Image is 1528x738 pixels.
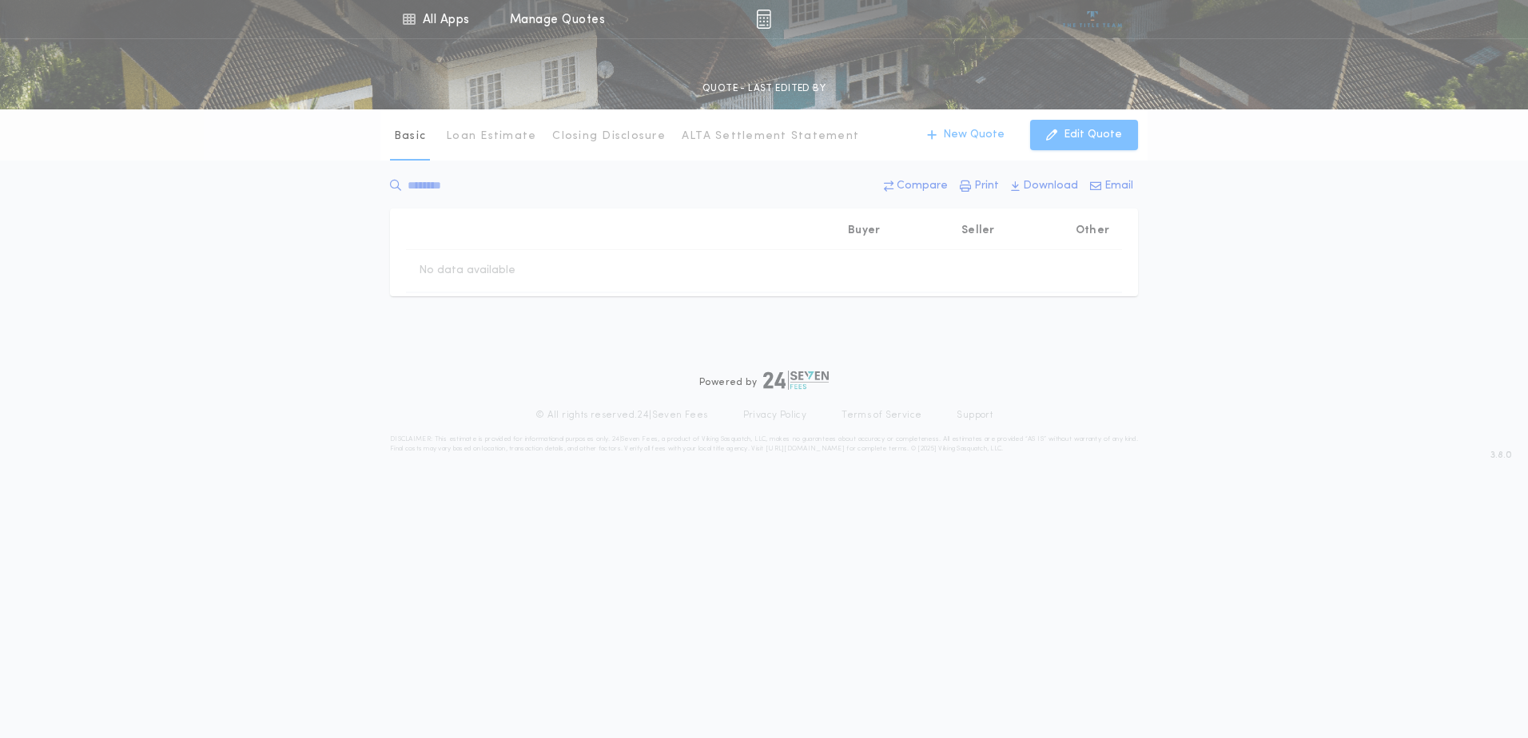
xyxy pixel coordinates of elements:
[1490,448,1512,462] span: 3.8.0
[1023,178,1078,194] p: Download
[766,446,845,452] a: [URL][DOMAIN_NAME]
[943,127,1005,143] p: New Quote
[1085,172,1138,200] button: Email
[394,129,426,145] p: Basic
[702,81,826,97] p: QUOTE - LAST EDITED BY
[1064,127,1122,143] p: Edit Quote
[699,371,829,390] div: Powered by
[955,172,1004,200] button: Print
[957,409,993,422] a: Support
[1006,172,1083,200] button: Download
[911,120,1021,150] button: New Quote
[1030,120,1138,150] button: Edit Quote
[552,129,666,145] p: Closing Disclosure
[390,434,1138,454] p: DISCLAIMER: This estimate is provided for informational purposes only. 24|Seven Fees, a product o...
[756,10,771,29] img: img
[763,371,829,390] img: logo
[848,223,880,239] p: Buyer
[1076,223,1109,239] p: Other
[961,223,995,239] p: Seller
[446,129,536,145] p: Loan Estimate
[897,178,948,194] p: Compare
[1104,178,1133,194] p: Email
[842,409,921,422] a: Terms of Service
[406,250,528,292] td: No data available
[974,178,999,194] p: Print
[743,409,807,422] a: Privacy Policy
[1063,11,1123,27] img: vs-icon
[879,172,953,200] button: Compare
[535,409,708,422] p: © All rights reserved. 24|Seven Fees
[682,129,859,145] p: ALTA Settlement Statement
